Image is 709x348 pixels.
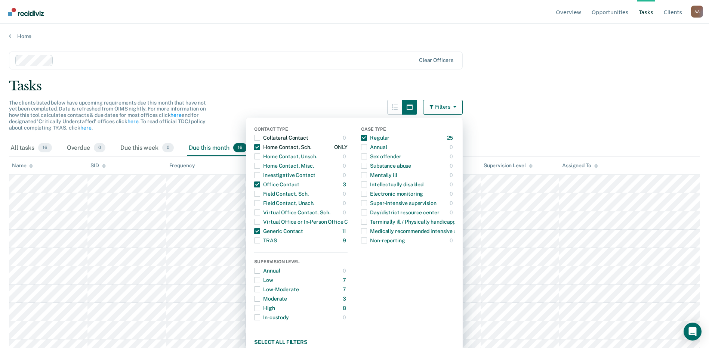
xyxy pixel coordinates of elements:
div: 0 [450,169,454,181]
div: 0 [450,178,454,190]
div: ONLY [334,141,348,153]
div: Frequency [169,162,195,169]
div: Tasks [9,78,700,94]
div: Low [254,274,273,286]
div: Generic Contact [254,225,303,237]
span: 0 [162,143,174,153]
div: Assigned To [562,162,598,169]
div: High [254,302,275,314]
div: Contact Type [254,127,348,133]
div: 3 [343,293,348,305]
div: Clear officers [419,57,453,63]
div: 0 [450,234,454,246]
div: Field Contact, Sch. [254,188,308,200]
div: Virtual Office or In-Person Office Contact [254,216,364,228]
span: 16 [38,143,52,153]
div: Medically recommended intensive supervision [361,225,481,237]
div: 0 [450,188,454,200]
button: Profile dropdown button [691,6,703,18]
div: Investigative Contact [254,169,315,181]
div: 0 [343,206,348,218]
div: Substance abuse [361,160,411,172]
div: Collateral Contact [254,132,308,144]
div: 0 [343,188,348,200]
div: 0 [450,197,454,209]
div: Moderate [254,293,287,305]
div: 0 [343,160,348,172]
div: Day/district resource center [361,206,439,218]
a: Home [9,33,700,40]
div: 25 [447,132,455,144]
div: Intellectually disabled [361,178,423,190]
div: Due this month16 [187,140,249,156]
div: 0 [450,150,454,162]
div: All tasks16 [9,140,53,156]
div: Home Contact, Unsch. [254,150,317,162]
div: Supervision Level [484,162,533,169]
div: 7 [343,283,348,295]
a: here [127,118,138,124]
img: Recidiviz [8,8,44,16]
div: 8 [343,302,348,314]
span: 0 [94,143,105,153]
div: Office Contact [254,178,299,190]
div: Super-intensive supervision [361,197,436,209]
div: Sex offender [361,150,401,162]
div: 0 [343,132,348,144]
div: Name [12,162,33,169]
div: 0 [450,160,454,172]
div: Home Contact, Misc. [254,160,314,172]
div: 0 [343,150,348,162]
div: In-custody [254,311,289,323]
div: Open Intercom Messenger [684,323,702,341]
div: Annual [254,265,280,277]
button: Select all filters [254,337,454,347]
div: 11 [342,225,348,237]
div: Home Contact, Sch. [254,141,311,153]
div: Annual [361,141,387,153]
div: Due this week0 [119,140,175,156]
div: 9 [343,234,348,246]
div: 0 [343,169,348,181]
span: 16 [233,143,247,153]
div: Mentally ill [361,169,397,181]
div: 0 [450,141,454,153]
div: 7 [343,274,348,286]
div: Low-Moderate [254,283,299,295]
div: Terminally ill / Physically handicapped [361,216,462,228]
button: Filters [423,100,463,115]
div: Virtual Office Contact, Sch. [254,206,330,218]
div: Case Type [361,127,454,133]
div: Field Contact, Unsch. [254,197,314,209]
div: Electronic monitoring [361,188,423,200]
div: Non-reporting [361,234,405,246]
div: 0 [343,265,348,277]
span: The clients listed below have upcoming requirements due this month that have not yet been complet... [9,100,206,131]
div: 0 [450,206,454,218]
div: Overdue0 [65,140,107,156]
div: SID [90,162,106,169]
a: here [170,112,181,118]
div: TRAS [254,234,277,246]
div: 0 [343,197,348,209]
div: Regular [361,132,389,144]
a: here [80,125,91,131]
div: Supervision Level [254,259,348,266]
div: A A [691,6,703,18]
div: 0 [343,311,348,323]
div: 3 [343,178,348,190]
